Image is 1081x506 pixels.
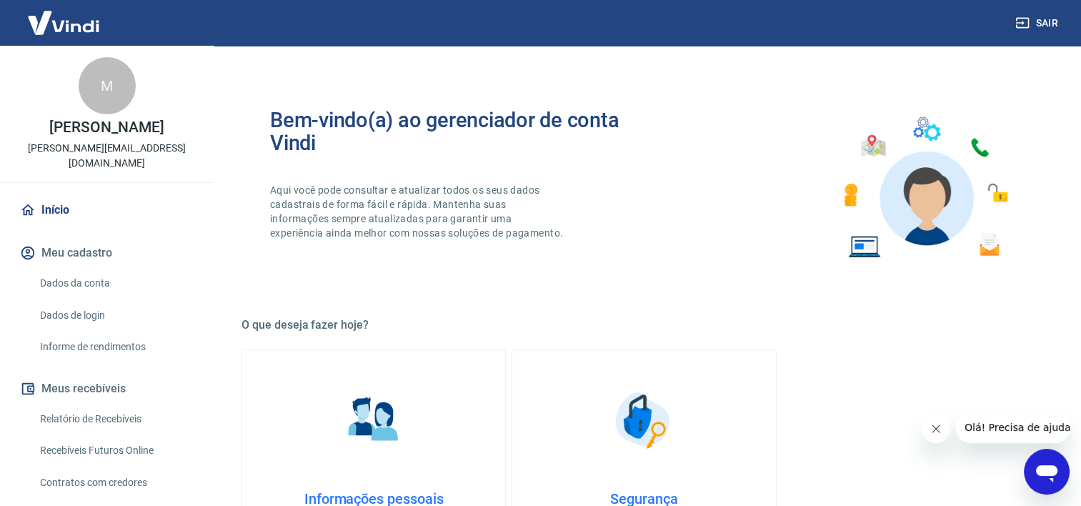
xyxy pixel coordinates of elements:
button: Sair [1012,10,1064,36]
button: Meus recebíveis [17,373,196,405]
iframe: Mensagem da empresa [956,412,1070,443]
a: Recebíveis Futuros Online [34,436,196,465]
p: [PERSON_NAME] [49,120,164,135]
span: Olá! Precisa de ajuda? [9,10,120,21]
a: Dados de login [34,301,196,330]
iframe: Fechar mensagem [922,415,950,443]
p: Aqui você pode consultar e atualizar todos os seus dados cadastrais de forma fácil e rápida. Mant... [270,183,566,240]
p: [PERSON_NAME][EMAIL_ADDRESS][DOMAIN_NAME] [11,141,202,171]
button: Meu cadastro [17,237,196,269]
a: Contratos com credores [34,468,196,497]
a: Informe de rendimentos [34,332,196,362]
a: Relatório de Recebíveis [34,405,196,434]
h5: O que deseja fazer hoje? [241,318,1047,332]
img: Vindi [17,1,110,44]
a: Início [17,194,196,226]
a: Dados da conta [34,269,196,298]
img: Segurança [608,385,679,456]
iframe: Botão para abrir a janela de mensagens [1024,449,1070,495]
div: M [79,57,136,114]
img: Informações pessoais [338,385,409,456]
h2: Bem-vindo(a) ao gerenciador de conta Vindi [270,109,644,154]
img: Imagem de um avatar masculino com diversos icones exemplificando as funcionalidades do gerenciado... [831,109,1018,267]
